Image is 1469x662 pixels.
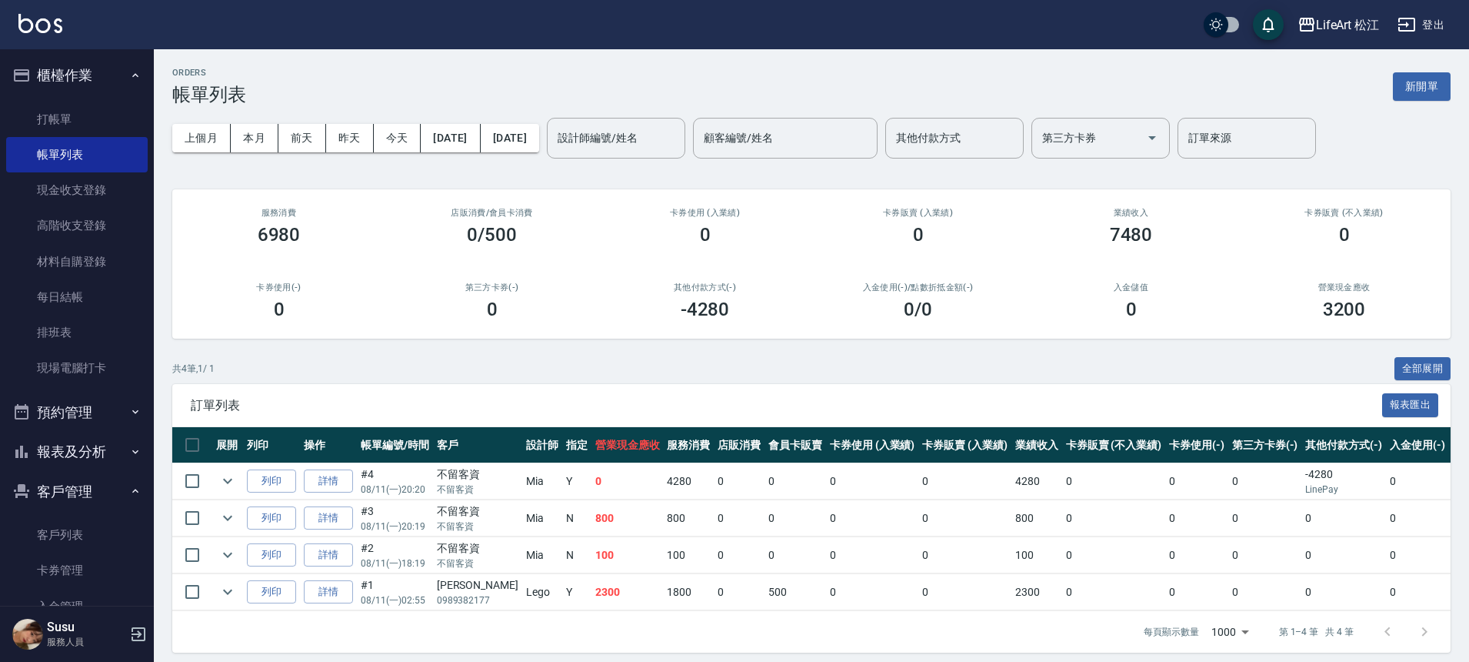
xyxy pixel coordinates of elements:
div: 不留客資 [437,540,518,557]
td: Mia [522,537,562,573]
button: LifeArt 松江 [1291,9,1386,41]
button: 列印 [247,580,296,604]
th: 業績收入 [1011,427,1062,463]
button: 上個月 [172,124,231,152]
h3: 帳單列表 [172,84,246,105]
td: 0 [1386,537,1449,573]
th: 指定 [562,427,591,463]
button: 列印 [247,507,296,530]
th: 營業現金應收 [591,427,664,463]
button: 列印 [247,543,296,567]
p: 08/11 (一) 02:55 [361,593,429,607]
td: 0 [1386,500,1449,537]
a: 報表匯出 [1382,397,1439,412]
a: 排班表 [6,315,148,350]
td: 800 [663,500,714,537]
img: Person [12,619,43,650]
th: 第三方卡券(-) [1228,427,1302,463]
img: Logo [18,14,62,33]
td: 4280 [1011,463,1062,500]
h3: 0 [1339,224,1350,246]
th: 服務消費 [663,427,714,463]
td: 0 [764,537,826,573]
button: expand row [216,507,239,530]
td: 0 [1301,537,1386,573]
h2: ORDERS [172,68,246,78]
h3: 0/500 [467,224,517,246]
th: 會員卡販賣 [764,427,826,463]
td: 0 [714,463,764,500]
div: 1000 [1205,611,1254,653]
p: LinePay [1305,483,1382,496]
h5: Susu [47,620,125,635]
div: LifeArt 松江 [1316,15,1380,35]
p: 08/11 (一) 18:19 [361,557,429,570]
h2: 第三方卡券(-) [404,283,580,293]
td: 800 [591,500,664,537]
h3: 0 [1126,299,1137,320]
button: expand row [216,580,239,603]
p: 不留客資 [437,520,518,533]
th: 帳單編號/時間 [357,427,433,463]
a: 入金管理 [6,589,148,624]
button: expand row [216,470,239,493]
a: 打帳單 [6,102,148,137]
h3: 0 [700,224,711,246]
th: 入金使用(-) [1386,427,1449,463]
p: 共 4 筆, 1 / 1 [172,362,215,376]
h3: 服務消費 [191,208,367,218]
td: Y [562,574,591,610]
button: 登出 [1391,11,1451,39]
button: 新開單 [1393,72,1451,101]
div: 不留客資 [437,466,518,483]
td: 0 [826,574,919,610]
td: Mia [522,500,562,537]
button: save [1253,9,1284,40]
a: 新開單 [1393,79,1451,93]
h2: 卡券使用(-) [191,283,367,293]
td: 500 [764,574,826,610]
h3: 3200 [1323,299,1366,320]
td: -4280 [1301,463,1386,500]
button: 本月 [231,124,278,152]
td: 0 [1062,574,1165,610]
p: 第 1–4 筆 共 4 筆 [1279,625,1354,639]
td: 0 [1386,574,1449,610]
button: 客戶管理 [6,472,148,512]
button: Open [1140,125,1164,150]
td: Lego [522,574,562,610]
td: 0 [764,463,826,500]
h3: 7480 [1110,224,1153,246]
a: 高階收支登錄 [6,208,148,243]
h3: 0 [274,299,285,320]
td: 0 [1165,463,1228,500]
td: 0 [1386,463,1449,500]
th: 展開 [212,427,243,463]
td: 0 [918,537,1011,573]
td: 0 [1228,537,1302,573]
h2: 卡券販賣 (不入業績) [1256,208,1432,218]
a: 詳情 [304,543,353,567]
td: 0 [591,463,664,500]
td: 0 [826,537,919,573]
td: 800 [1011,500,1062,537]
p: 不留客資 [437,483,518,496]
button: 昨天 [326,124,374,152]
button: [DATE] [421,124,480,152]
button: [DATE] [481,124,539,152]
p: 08/11 (一) 20:20 [361,483,429,496]
button: 今天 [374,124,421,152]
td: 1800 [663,574,714,610]
p: 服務人員 [47,635,125,649]
td: 0 [714,500,764,537]
th: 卡券使用 (入業績) [826,427,919,463]
th: 卡券使用(-) [1165,427,1228,463]
p: 0989382177 [437,593,518,607]
span: 訂單列表 [191,398,1382,413]
div: [PERSON_NAME] [437,577,518,593]
td: 0 [1062,463,1165,500]
td: 0 [826,500,919,537]
a: 卡券管理 [6,553,148,588]
td: 0 [918,463,1011,500]
td: 0 [1301,500,1386,537]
